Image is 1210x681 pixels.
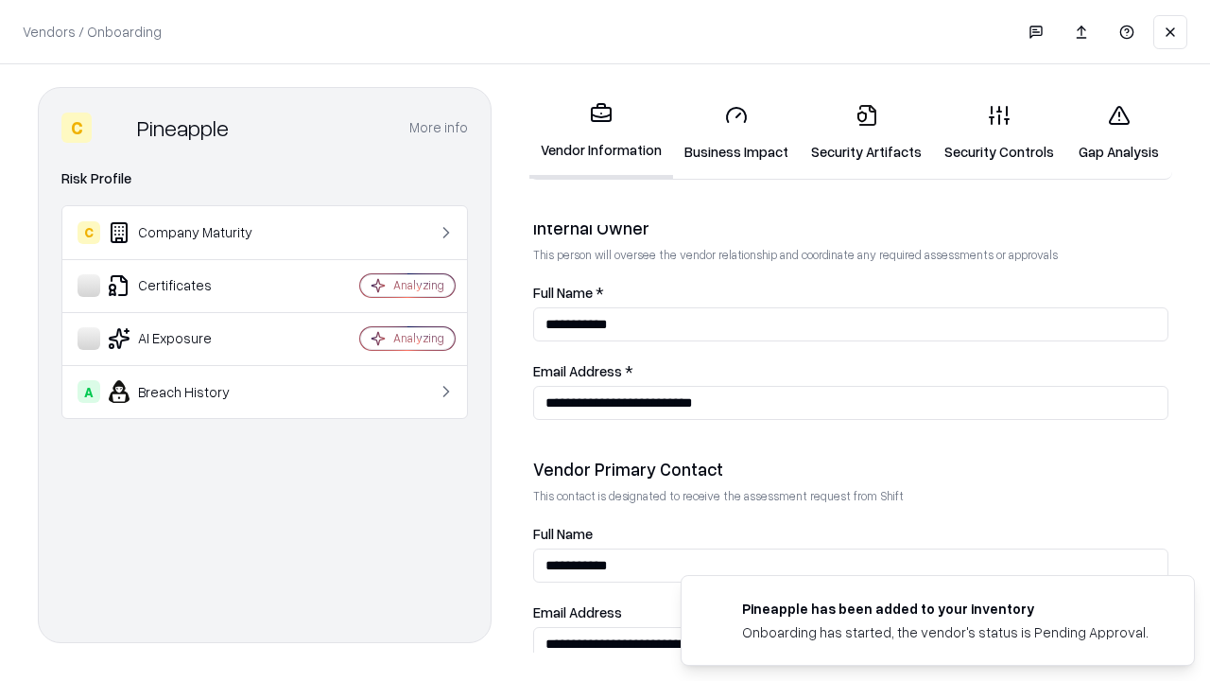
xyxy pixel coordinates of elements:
div: AI Exposure [78,327,303,350]
label: Full Name * [533,286,1168,300]
div: A [78,380,100,403]
div: Breach History [78,380,303,403]
a: Gap Analysis [1065,89,1172,177]
div: Company Maturity [78,221,303,244]
a: Vendor Information [529,87,673,179]
div: C [78,221,100,244]
div: Analyzing [393,277,444,293]
a: Security Artifacts [800,89,933,177]
div: Certificates [78,274,303,297]
div: Vendor Primary Contact [533,458,1168,480]
label: Email Address [533,605,1168,620]
a: Security Controls [933,89,1065,177]
div: Pineapple has been added to your inventory [742,599,1149,619]
img: Pineapple [99,113,130,143]
a: Business Impact [673,89,800,177]
div: Pineapple [137,113,229,143]
p: Vendors / Onboarding [23,22,162,42]
div: Analyzing [393,330,444,346]
p: This contact is designated to receive the assessment request from Shift [533,488,1168,504]
img: pineappleenergy.com [704,599,727,621]
div: Onboarding has started, the vendor's status is Pending Approval. [742,622,1149,642]
div: Internal Owner [533,217,1168,239]
label: Full Name [533,527,1168,541]
p: This person will oversee the vendor relationship and coordinate any required assessments or appro... [533,247,1168,263]
button: More info [409,111,468,145]
div: Risk Profile [61,167,468,190]
div: C [61,113,92,143]
label: Email Address * [533,364,1168,378]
